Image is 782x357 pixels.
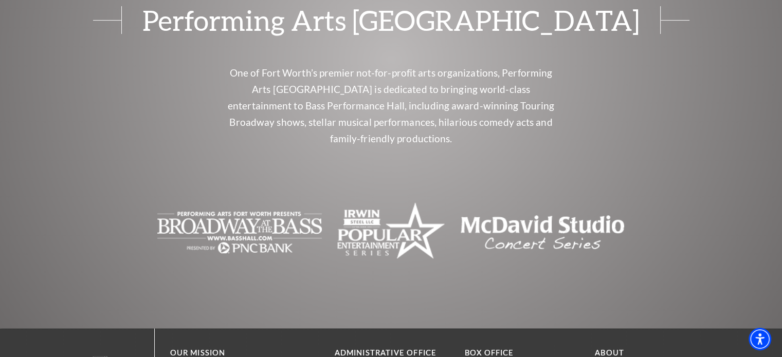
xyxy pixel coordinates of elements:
a: The image is completely blank with no visible content. - open in a new tab [337,225,445,237]
span: Performing Arts [GEOGRAPHIC_DATA] [121,6,661,34]
a: Text logo for "McDavid Studio Concert Series" in a clean, modern font. - open in a new tab [460,225,625,237]
p: One of Fort Worth’s premier not-for-profit arts organizations, Performing Arts [GEOGRAPHIC_DATA] ... [224,65,558,147]
img: The image is completely blank with no visible content. [337,198,445,267]
a: The image is blank or empty. - open in a new tab [157,225,322,237]
div: Accessibility Menu [749,328,771,350]
img: The image is blank or empty. [157,202,322,264]
img: Text logo for "McDavid Studio Concert Series" in a clean, modern font. [460,202,625,264]
a: About [595,348,624,357]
